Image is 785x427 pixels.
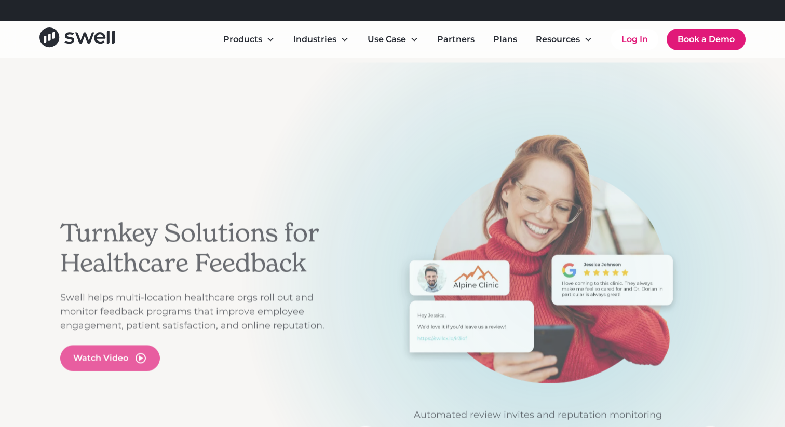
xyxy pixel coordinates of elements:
div: Resources [536,33,580,46]
div: Use Case [368,33,406,46]
p: Automated review invites and reputation monitoring [351,408,725,422]
a: Partners [429,29,483,50]
a: Book a Demo [667,29,746,50]
div: Products [223,33,262,46]
a: home [39,27,115,51]
div: Use Case [359,29,427,50]
div: Industries [285,29,357,50]
div: Industries [293,33,336,46]
div: Watch Video [73,352,128,364]
a: Plans [485,29,525,50]
div: 1 of 3 [351,134,725,422]
div: Resources [527,29,601,50]
p: Swell helps multi-location healthcare orgs roll out and monitor feedback programs that improve em... [60,291,341,333]
h2: Turnkey Solutions for Healthcare Feedback [60,218,341,278]
div: Products [215,29,283,50]
a: Log In [611,29,658,50]
a: open lightbox [60,345,160,371]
